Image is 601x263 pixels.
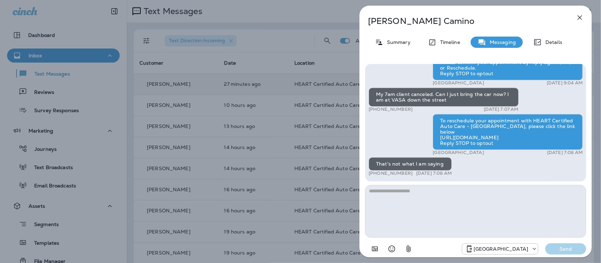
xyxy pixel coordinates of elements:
p: Messaging [486,39,516,45]
p: [DATE] 7:07 AM [484,107,519,112]
p: [DATE] 7:08 AM [416,171,452,176]
p: Summary [383,39,411,45]
p: [GEOGRAPHIC_DATA] [433,80,484,86]
div: That's not what I am saying [369,157,452,171]
button: Add in a premade template [368,242,382,256]
p: [PHONE_NUMBER] [369,107,413,112]
div: My 7am client canceled. Can I just bring the car now? I am at VASA down the street [369,88,519,107]
p: Timeline [437,39,460,45]
div: To reschedule your appointment with HEART Certified Auto Care - [GEOGRAPHIC_DATA], please click t... [433,114,583,150]
p: [GEOGRAPHIC_DATA] [474,246,528,252]
p: Details [542,39,562,45]
p: [PHONE_NUMBER] [369,171,413,176]
div: +1 (847) 262-3704 [462,245,538,253]
button: Select an emoji [385,242,399,256]
p: [GEOGRAPHIC_DATA] [433,150,484,155]
p: [DATE] 9:04 AM [547,80,583,86]
p: [DATE] 7:08 AM [547,150,583,155]
p: [PERSON_NAME] Camino [368,16,560,26]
